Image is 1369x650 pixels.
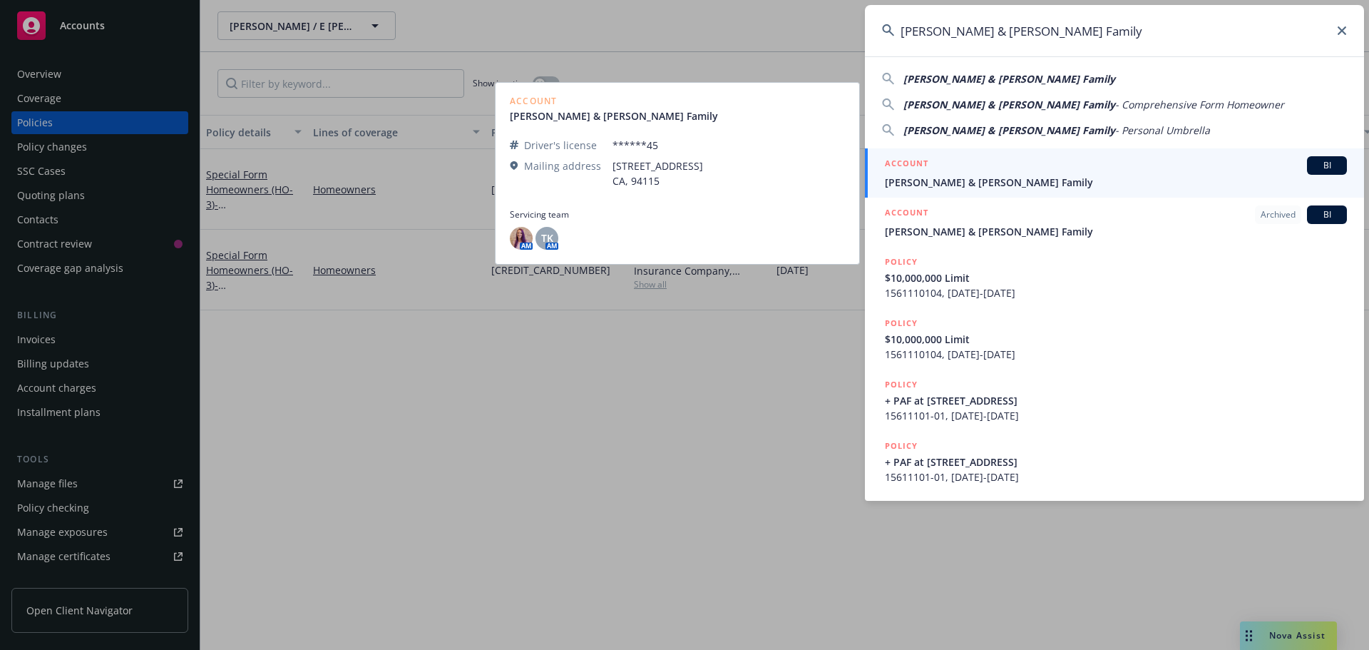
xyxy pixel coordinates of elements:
[885,205,928,223] h5: ACCOUNT
[903,72,1115,86] span: [PERSON_NAME] & [PERSON_NAME] Family
[885,255,918,269] h5: POLICY
[865,5,1364,56] input: Search...
[885,408,1347,423] span: 15611101-01, [DATE]-[DATE]
[885,270,1347,285] span: $10,000,000 Limit
[885,285,1347,300] span: 1561110104, [DATE]-[DATE]
[865,431,1364,492] a: POLICY+ PAF at [STREET_ADDRESS]15611101-01, [DATE]-[DATE]
[885,469,1347,484] span: 15611101-01, [DATE]-[DATE]
[865,308,1364,370] a: POLICY$10,000,000 Limit1561110104, [DATE]-[DATE]
[885,332,1347,347] span: $10,000,000 Limit
[885,439,918,453] h5: POLICY
[1313,159,1341,172] span: BI
[885,347,1347,362] span: 1561110104, [DATE]-[DATE]
[1313,208,1341,221] span: BI
[885,175,1347,190] span: [PERSON_NAME] & [PERSON_NAME] Family
[903,123,1115,137] span: [PERSON_NAME] & [PERSON_NAME] Family
[865,148,1364,198] a: ACCOUNTBI[PERSON_NAME] & [PERSON_NAME] Family
[903,98,1115,111] span: [PERSON_NAME] & [PERSON_NAME] Family
[865,198,1364,247] a: ACCOUNTArchivedBI[PERSON_NAME] & [PERSON_NAME] Family
[865,247,1364,308] a: POLICY$10,000,000 Limit1561110104, [DATE]-[DATE]
[885,377,918,392] h5: POLICY
[1115,98,1284,111] span: - Comprehensive Form Homeowner
[865,370,1364,431] a: POLICY+ PAF at [STREET_ADDRESS]15611101-01, [DATE]-[DATE]
[885,393,1347,408] span: + PAF at [STREET_ADDRESS]
[1261,208,1296,221] span: Archived
[885,224,1347,239] span: [PERSON_NAME] & [PERSON_NAME] Family
[1115,123,1210,137] span: - Personal Umbrella
[885,455,1347,469] span: + PAF at [STREET_ADDRESS]
[885,156,928,173] h5: ACCOUNT
[885,316,918,330] h5: POLICY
